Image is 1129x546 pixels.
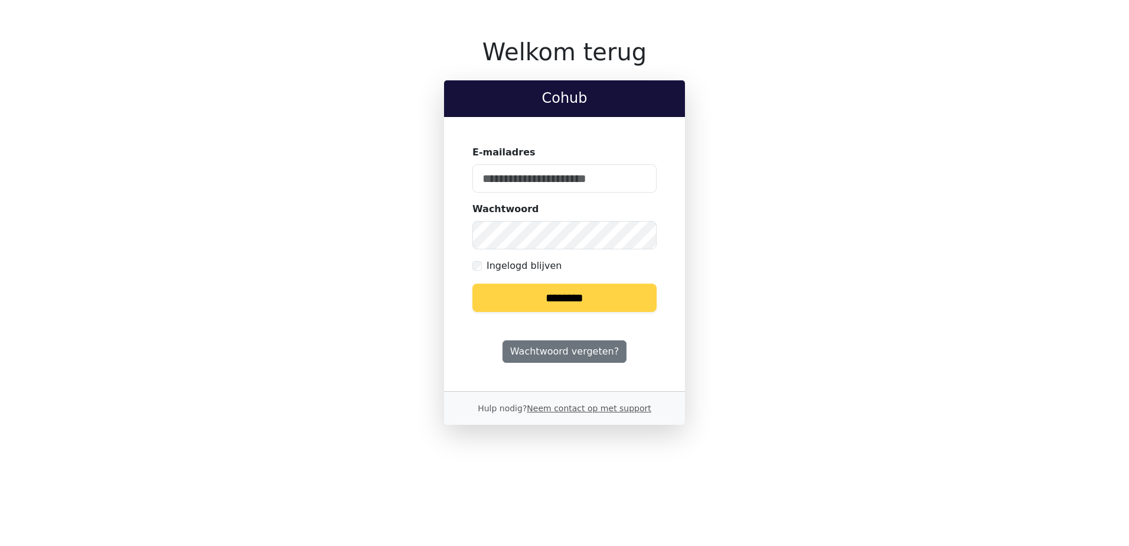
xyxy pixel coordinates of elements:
h2: Cohub [453,90,676,107]
small: Hulp nodig? [478,404,651,413]
label: Wachtwoord [472,202,539,216]
label: E-mailadres [472,145,536,160]
label: Ingelogd blijven [487,259,562,273]
h1: Welkom terug [444,38,685,66]
a: Wachtwoord vergeten? [502,340,627,363]
a: Neem contact op met support [527,404,651,413]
